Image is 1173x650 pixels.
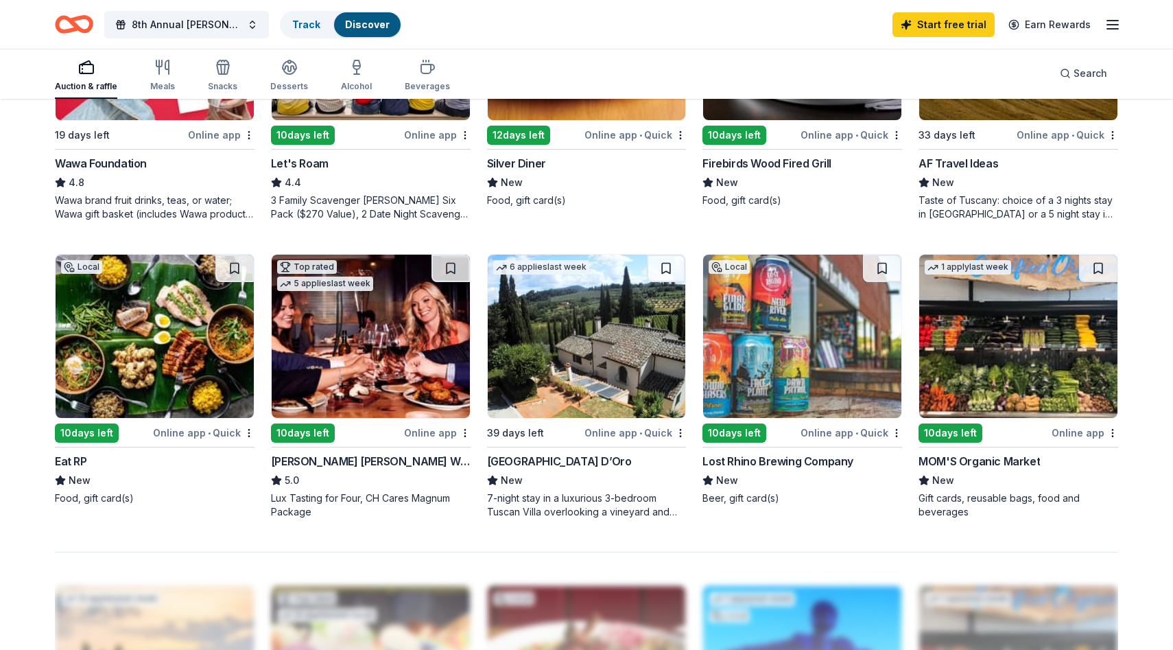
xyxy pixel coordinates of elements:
[487,254,687,519] a: Image for Villa Sogni D’Oro6 applieslast week39 days leftOnline app•Quick[GEOGRAPHIC_DATA] D’OroN...
[153,424,254,441] div: Online app Quick
[104,11,269,38] button: 8th Annual [PERSON_NAME] Memorial Scholarship MINI Golf Tournament
[404,126,471,143] div: Online app
[405,54,450,99] button: Beverages
[271,423,335,443] div: 10 days left
[55,54,117,99] button: Auction & raffle
[925,260,1011,275] div: 1 apply last week
[55,8,93,40] a: Home
[855,130,858,141] span: •
[919,255,1117,418] img: Image for MOM'S Organic Market
[702,194,902,207] div: Food, gift card(s)
[55,194,254,221] div: Wawa brand fruit drinks, teas, or water; Wawa gift basket (includes Wawa products and coupons)
[501,472,523,489] span: New
[919,155,998,172] div: AF Travel Ideas
[488,255,686,418] img: Image for Villa Sogni D’Oro
[292,19,320,30] a: Track
[892,12,995,37] a: Start free trial
[55,81,117,92] div: Auction & raffle
[702,155,831,172] div: Firebirds Wood Fired Grill
[501,174,523,191] span: New
[487,453,632,469] div: [GEOGRAPHIC_DATA] D’Oro
[703,255,901,418] img: Image for Lost Rhino Brewing Company
[1071,130,1074,141] span: •
[1049,60,1118,87] button: Search
[919,127,975,143] div: 33 days left
[271,491,471,519] div: Lux Tasting for Four, CH Cares Magnum Package
[919,453,1040,469] div: MOM'S Organic Market
[487,425,544,441] div: 39 days left
[709,260,750,274] div: Local
[61,260,102,274] div: Local
[55,423,119,443] div: 10 days left
[919,254,1118,519] a: Image for MOM'S Organic Market1 applylast week10days leftOnline appMOM'S Organic MarketNewGift ca...
[271,254,471,519] a: Image for Cooper's Hawk Winery and RestaurantsTop rated5 applieslast week10days leftOnline app[PE...
[702,491,902,505] div: Beer, gift card(s)
[55,254,254,505] a: Image for Eat RPLocal10days leftOnline app•QuickEat RPNewFood, gift card(s)
[341,54,372,99] button: Alcohol
[702,126,766,145] div: 10 days left
[271,194,471,221] div: 3 Family Scavenger [PERSON_NAME] Six Pack ($270 Value), 2 Date Night Scavenger [PERSON_NAME] Two ...
[55,155,147,172] div: Wawa Foundation
[271,155,329,172] div: Let's Roam
[932,472,954,489] span: New
[487,491,687,519] div: 7-night stay in a luxurious 3-bedroom Tuscan Villa overlooking a vineyard and the ancient walled ...
[69,174,84,191] span: 4.8
[285,174,301,191] span: 4.4
[1000,12,1099,37] a: Earn Rewards
[285,472,299,489] span: 5.0
[919,194,1118,221] div: Taste of Tuscany: choice of a 3 nights stay in [GEOGRAPHIC_DATA] or a 5 night stay in [GEOGRAPHIC...
[639,130,642,141] span: •
[55,491,254,505] div: Food, gift card(s)
[132,16,241,33] span: 8th Annual [PERSON_NAME] Memorial Scholarship MINI Golf Tournament
[702,254,902,505] a: Image for Lost Rhino Brewing CompanyLocal10days leftOnline app•QuickLost Rhino Brewing CompanyNew...
[208,428,211,439] span: •
[277,277,373,291] div: 5 applies last week
[716,174,738,191] span: New
[208,54,237,99] button: Snacks
[702,423,766,443] div: 10 days left
[277,260,337,274] div: Top rated
[487,126,550,145] div: 12 days left
[404,424,471,441] div: Online app
[271,453,471,469] div: [PERSON_NAME] [PERSON_NAME] Winery and Restaurants
[584,424,686,441] div: Online app Quick
[56,255,254,418] img: Image for Eat RP
[487,194,687,207] div: Food, gift card(s)
[208,81,237,92] div: Snacks
[270,81,308,92] div: Desserts
[702,453,853,469] div: Lost Rhino Brewing Company
[55,453,87,469] div: Eat RP
[272,255,470,418] img: Image for Cooper's Hawk Winery and Restaurants
[919,423,982,443] div: 10 days left
[801,126,902,143] div: Online app Quick
[271,126,335,145] div: 10 days left
[150,54,175,99] button: Meals
[341,81,372,92] div: Alcohol
[345,19,390,30] a: Discover
[1017,126,1118,143] div: Online app Quick
[280,11,402,38] button: TrackDiscover
[69,472,91,489] span: New
[405,81,450,92] div: Beverages
[1074,65,1107,82] span: Search
[493,260,589,275] div: 6 applies last week
[270,54,308,99] button: Desserts
[584,126,686,143] div: Online app Quick
[855,428,858,439] span: •
[188,126,254,143] div: Online app
[801,424,902,441] div: Online app Quick
[55,127,110,143] div: 19 days left
[150,81,175,92] div: Meals
[487,155,546,172] div: Silver Diner
[639,428,642,439] span: •
[1052,424,1118,441] div: Online app
[716,472,738,489] span: New
[919,491,1118,519] div: Gift cards, reusable bags, food and beverages
[932,174,954,191] span: New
